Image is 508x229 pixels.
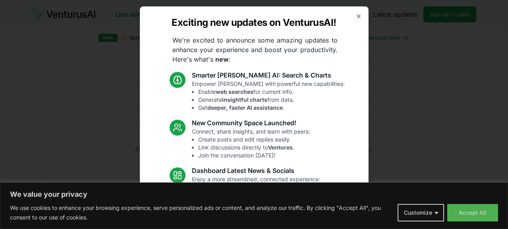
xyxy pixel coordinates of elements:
[198,88,345,96] li: Enable for current info.
[217,192,272,198] strong: latest industry news
[192,80,345,112] p: Empower [PERSON_NAME] with powerful new capabilities:
[207,104,283,111] strong: deeper, faster AI assistance
[198,199,320,207] li: See topics.
[198,104,345,112] li: Get .
[222,96,267,103] strong: insightful charts
[268,144,293,151] strong: Ventures
[172,16,336,29] h2: Exciting new updates on VenturusAI!
[192,175,320,207] p: Enjoy a more streamlined, connected experience:
[208,200,272,206] strong: trending relevant social
[198,191,320,199] li: Access articles.
[256,184,293,190] strong: introductions
[192,166,320,175] h3: Dashboard Latest News & Socials
[198,151,310,159] li: Join the conversation [DATE]!
[198,183,320,191] li: Standardized analysis .
[198,144,310,151] li: Link discussions directly to .
[192,70,345,80] h3: Smarter [PERSON_NAME] AI: Search & Charts
[166,35,344,64] p: We're excited to announce some amazing updates to enhance your experience and boost your producti...
[198,96,345,104] li: Generate from data.
[192,118,310,128] h3: New Community Space Launched!
[215,55,229,63] strong: new
[192,128,310,159] p: Connect, share insights, and learn with peers:
[216,88,253,95] strong: web searches
[192,213,314,223] h3: Fixes and UI Polish
[198,136,310,144] li: Create posts and edit replies easily.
